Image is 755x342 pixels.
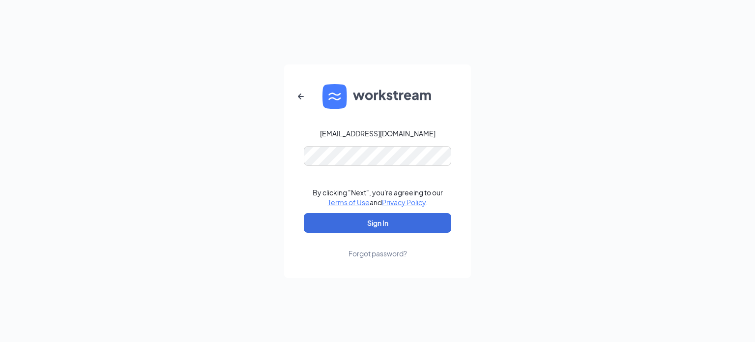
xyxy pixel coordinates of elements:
a: Forgot password? [348,233,407,258]
svg: ArrowLeftNew [295,91,307,102]
div: [EMAIL_ADDRESS][DOMAIN_NAME] [320,128,436,138]
img: WS logo and Workstream text [322,84,433,109]
button: ArrowLeftNew [289,85,313,108]
a: Terms of Use [328,198,370,207]
button: Sign In [304,213,451,233]
div: Forgot password? [348,249,407,258]
div: By clicking "Next", you're agreeing to our and . [313,187,443,207]
a: Privacy Policy [382,198,426,207]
